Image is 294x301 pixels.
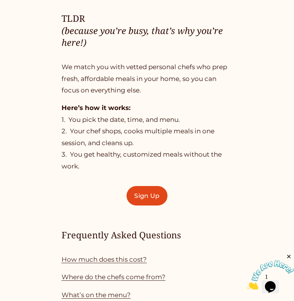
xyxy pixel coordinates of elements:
strong: Here’s how it works: [62,104,130,112]
span: 1 [3,3,6,10]
a: How much does this cost? [62,256,147,263]
a: Where do the chefs come from? [62,273,166,281]
em: (because you’re busy, that’s why you’re here!) [62,24,225,49]
h4: TLDR [62,13,233,49]
a: Sign Up [127,186,168,206]
h4: Frequently Asked Questions [62,229,233,241]
p: We match you with vetted personal chefs who prep fresh, affordable meals in your home, so you can... [62,61,233,96]
iframe: chat widget [247,253,294,290]
p: 1. You pick the date, time, and menu. 2. Your chef shops, cooks multiple meals in one session, an... [62,102,233,172]
a: What’s on the menu? [62,291,131,299]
